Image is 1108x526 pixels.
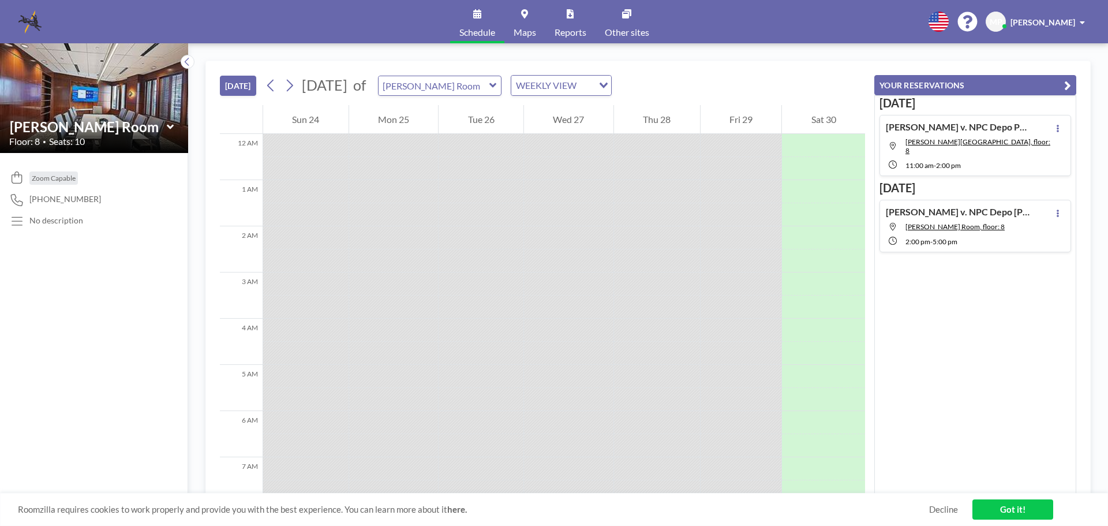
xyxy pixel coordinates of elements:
[447,504,467,514] a: here.
[514,78,579,93] span: WEEKLY VIEW
[936,161,961,170] span: 2:00 PM
[874,75,1076,95] button: YOUR RESERVATIONS
[220,319,263,365] div: 4 AM
[302,76,347,94] span: [DATE]
[32,174,76,182] span: Zoom Capable
[782,105,865,134] div: Sat 30
[511,76,611,95] div: Search for option
[905,237,930,246] span: 2:00 PM
[9,136,40,147] span: Floor: 8
[263,105,349,134] div: Sun 24
[934,161,936,170] span: -
[905,137,1050,155] span: Ansley Room, floor: 8
[220,76,256,96] button: [DATE]
[1010,17,1075,27] span: [PERSON_NAME]
[18,10,42,33] img: organization-logo
[930,237,933,246] span: -
[379,76,489,95] input: McGhee Room
[972,499,1053,520] a: Got it!
[879,96,1071,110] h3: [DATE]
[49,136,85,147] span: Seats: 10
[220,365,263,411] div: 5 AM
[524,105,613,134] div: Wed 27
[43,138,46,146] span: •
[555,28,586,37] span: Reports
[886,121,1030,133] h4: [PERSON_NAME] v. NPC Depo Prep Mtg with [PERSON_NAME] and [PERSON_NAME]
[29,215,83,226] div: No description
[614,105,700,134] div: Thu 28
[929,504,958,515] a: Decline
[459,28,495,37] span: Schedule
[349,105,439,134] div: Mon 25
[220,457,263,503] div: 7 AM
[905,161,934,170] span: 11:00 AM
[29,194,101,204] span: [PHONE_NUMBER]
[933,237,957,246] span: 5:00 PM
[10,118,167,135] input: McGhee Room
[580,78,592,93] input: Search for option
[220,226,263,273] div: 2 AM
[990,17,1002,27] span: MP
[220,273,263,319] div: 3 AM
[701,105,782,134] div: Fri 29
[905,222,1005,231] span: McGhee Room, floor: 8
[439,105,523,134] div: Tue 26
[353,76,366,94] span: of
[879,181,1071,195] h3: [DATE]
[220,180,263,226] div: 1 AM
[220,134,263,180] div: 12 AM
[220,411,263,457] div: 6 AM
[886,206,1030,218] h4: [PERSON_NAME] v. NPC Depo [PERSON_NAME] MLW
[605,28,649,37] span: Other sites
[514,28,536,37] span: Maps
[18,504,929,515] span: Roomzilla requires cookies to work properly and provide you with the best experience. You can lea...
